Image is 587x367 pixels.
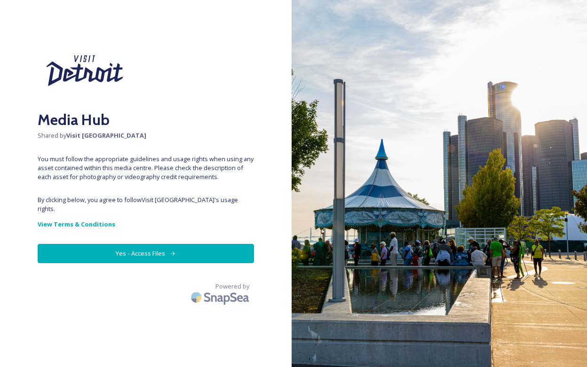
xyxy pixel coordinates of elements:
span: You must follow the appropriate guidelines and usage rights when using any asset contained within... [38,155,254,182]
img: SnapSea Logo [188,286,254,308]
span: Powered by [215,282,249,291]
span: By clicking below, you agree to follow Visit [GEOGRAPHIC_DATA] 's usage rights. [38,195,254,213]
strong: View Terms & Conditions [38,220,115,228]
strong: Visit [GEOGRAPHIC_DATA] [66,131,146,140]
a: View Terms & Conditions [38,219,254,230]
button: Yes - Access Files [38,244,254,263]
span: Shared by [38,131,254,140]
img: Visit%20Detroit%20New%202024.svg [38,38,132,104]
h2: Media Hub [38,109,254,131]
